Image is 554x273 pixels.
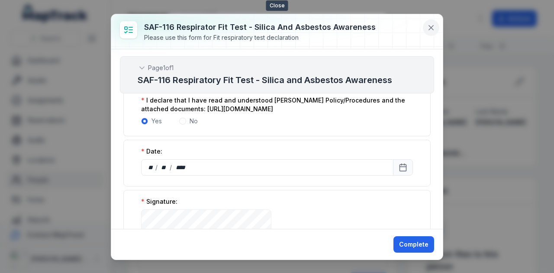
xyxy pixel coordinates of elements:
label: No [190,117,198,125]
span: Close [266,0,288,11]
span: Page 1 of 1 [148,64,174,72]
label: Date: [141,147,162,156]
label: I declare that I have read and understood [PERSON_NAME] Policy/Procedures and the attached docume... [141,96,413,113]
div: / [170,163,173,172]
label: Signature: [141,197,177,206]
div: year, [173,163,189,172]
div: / [155,163,158,172]
label: Yes [151,117,162,125]
button: Calendar [393,159,413,176]
h2: SAF-116 Respiratory Fit Test - Silica and Asbestos Awareness [138,74,416,86]
h3: SAF-116 Respirator Fit Test - Silica and Asbestos Awareness [144,21,376,33]
button: Complete [393,236,434,253]
div: Please use this form for Fit respiratory test declaration [144,33,376,42]
div: month, [158,163,170,172]
div: day, [147,163,155,172]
